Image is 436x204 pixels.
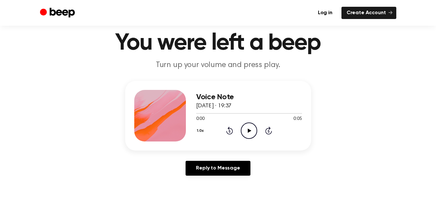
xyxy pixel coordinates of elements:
a: Log in [313,7,338,19]
span: 0:00 [196,116,205,122]
p: Turn up your volume and press play. [94,60,342,71]
a: Beep [40,7,76,19]
span: [DATE] · 19:37 [196,103,232,109]
a: Create Account [341,7,396,19]
h3: Voice Note [196,93,302,102]
h1: You were left a beep [53,32,383,55]
button: 1.0x [196,125,206,136]
a: Reply to Message [186,161,250,176]
span: 0:05 [293,116,302,122]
